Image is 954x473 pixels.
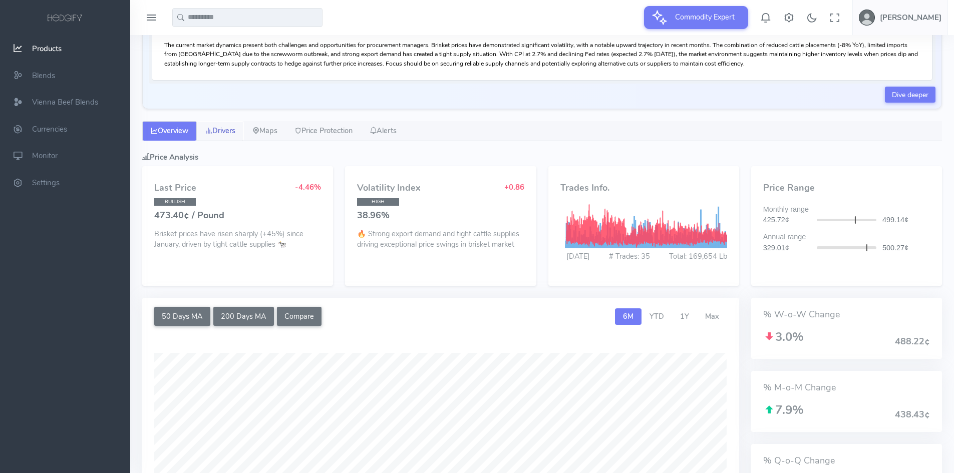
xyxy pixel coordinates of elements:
h5: [PERSON_NAME] [880,14,941,22]
h4: Price Range [763,183,930,193]
div: Monthly range [757,204,936,215]
a: Price Protection [286,121,361,141]
div: 329.01¢ [757,243,817,254]
span: 6M [623,311,633,321]
div: # Trades: 35 [609,251,650,262]
span: Products [32,44,62,54]
h4: 438.43¢ [895,410,930,420]
h4: % W-o-W Change [763,310,930,320]
a: Maps [244,121,286,141]
h4: % M-o-M Change [763,383,930,393]
h4: 473.40¢ / Pound [154,211,321,221]
div: Annual range [757,232,936,243]
span: Settings [32,178,60,188]
p: Brisket prices have risen sharply (+45%) since January, driven by tight cattle supplies 🐄 [154,229,321,250]
h5: Price Analysis [142,153,942,161]
span: Max [705,311,719,321]
a: Dive deeper [885,87,935,103]
button: Compare [277,307,322,326]
span: 3.0% [763,329,804,345]
button: 50 Days MA [154,307,210,326]
span: +0.86 [504,182,524,192]
div: 425.72¢ [757,215,817,226]
div: [DATE] [566,251,590,262]
h4: 38.96% [357,211,524,221]
div: 500.27¢ [876,243,936,254]
span: 1Y [680,311,689,321]
span: Currencies [32,124,67,134]
h4: Volatility Index [357,183,421,193]
span: BULLISH [154,198,196,206]
a: Overview [142,121,197,141]
h4: Last Price [154,183,196,193]
span: Commodity Expert [669,6,741,28]
button: Commodity Expert [644,6,748,29]
span: -4.46% [295,182,321,192]
div: Total: 169,654 Lb [669,251,727,262]
img: user-image [859,10,875,26]
span: Monitor [32,151,58,161]
h4: % Q-o-Q Change [763,456,930,466]
h4: 488.22¢ [895,337,930,347]
span: HIGH [357,198,399,206]
img: logo [46,13,85,24]
span: YTD [650,311,664,321]
a: Commodity Expert [644,12,748,22]
a: Drivers [197,121,244,141]
p: The current market dynamics present both challenges and opportunities for procurement managers. B... [164,41,920,68]
button: 200 Days MA [213,307,274,326]
span: 7.9% [763,402,804,418]
span: Vienna Beef Blends [32,97,98,107]
div: 499.14¢ [876,215,936,226]
h4: Trades Info. [560,183,727,193]
p: 🔥 Strong export demand and tight cattle supplies driving exceptional price swings in brisket market [357,229,524,250]
span: Blends [32,71,55,81]
a: Alerts [361,121,405,141]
